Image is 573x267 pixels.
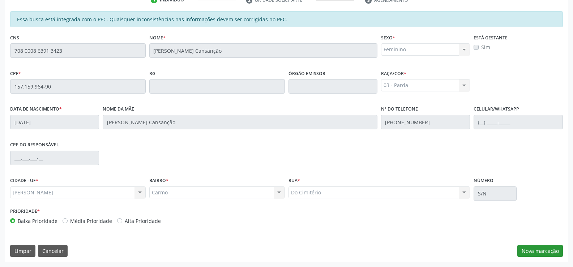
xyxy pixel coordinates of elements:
[381,32,395,43] label: Sexo
[38,245,68,257] button: Cancelar
[10,104,62,115] label: Data de nascimento
[10,139,59,151] label: CPF do responsável
[474,115,563,129] input: (__) _____-_____
[10,245,35,257] button: Limpar
[149,175,168,186] label: BAIRRO
[381,68,406,79] label: Raça/cor
[18,217,57,225] label: Baixa Prioridade
[149,32,166,43] label: Nome
[474,32,508,43] label: Está gestante
[474,175,493,186] label: Número
[10,11,563,27] div: Essa busca está integrada com o PEC. Quaisquer inconsistências nas informações devem ser corrigid...
[474,104,519,115] label: Celular/WhatsApp
[70,217,112,225] label: Média Prioridade
[381,115,470,129] input: (__) _____-_____
[10,68,21,79] label: CPF
[10,32,19,43] label: CNS
[103,104,134,115] label: Nome da mãe
[288,175,300,186] label: Rua
[481,43,490,51] label: Sim
[381,104,418,115] label: Nº do Telefone
[125,217,161,225] label: Alta Prioridade
[10,151,99,165] input: ___.___.___-__
[288,68,325,79] label: Órgão emissor
[10,206,40,217] label: Prioridade
[10,175,38,186] label: CIDADE - UF
[517,245,563,257] button: Nova marcação
[149,68,155,79] label: RG
[10,115,99,129] input: __/__/____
